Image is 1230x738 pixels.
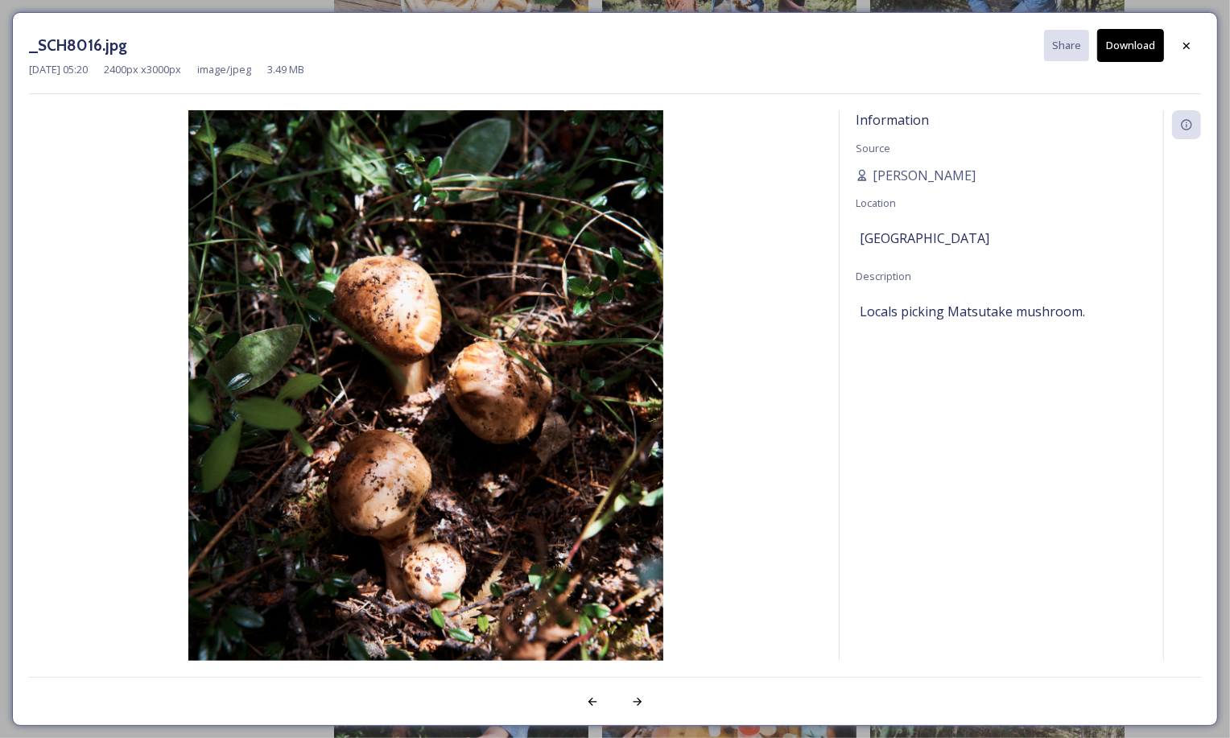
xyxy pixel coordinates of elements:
span: 3.49 MB [267,62,304,77]
span: image/jpeg [197,62,251,77]
span: Source [856,141,890,155]
button: Share [1044,30,1089,61]
img: _SCH8016.jpg [29,110,823,703]
span: Description [856,269,911,283]
span: Location [856,196,896,210]
button: Download [1097,29,1164,62]
span: [PERSON_NAME] [873,166,976,185]
span: [DATE] 05:20 [29,62,88,77]
span: [GEOGRAPHIC_DATA] [860,229,989,248]
h3: _SCH8016.jpg [29,34,127,57]
span: 2400 px x 3000 px [104,62,181,77]
span: Information [856,111,929,129]
span: Locals picking Matsutake mushroom. [860,302,1085,321]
